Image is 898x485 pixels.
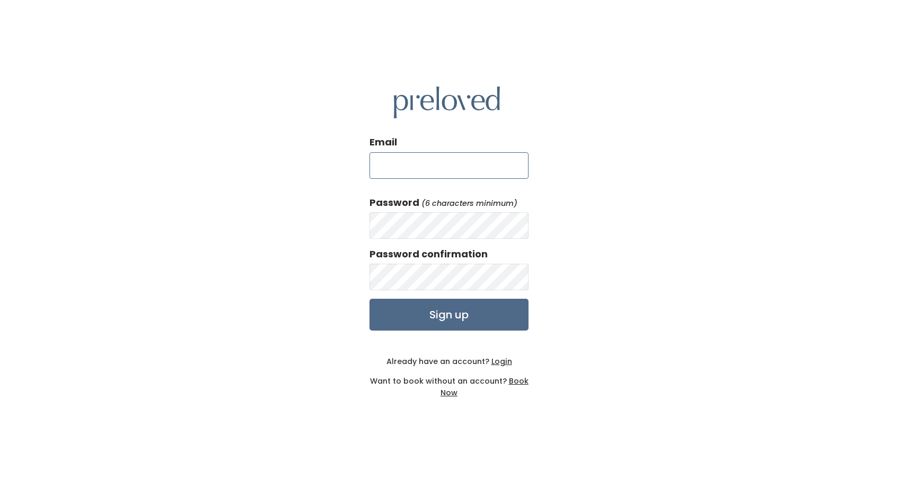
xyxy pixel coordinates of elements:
em: (6 characters minimum) [421,198,517,209]
input: Sign up [369,299,529,331]
div: Want to book without an account? [369,367,529,398]
a: Book Now [441,376,529,397]
label: Password [369,196,419,210]
a: Login [489,356,512,367]
label: Email [369,135,397,149]
div: Already have an account? [369,356,529,367]
label: Password confirmation [369,247,488,261]
u: Login [491,356,512,367]
img: preloved logo [394,86,500,118]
